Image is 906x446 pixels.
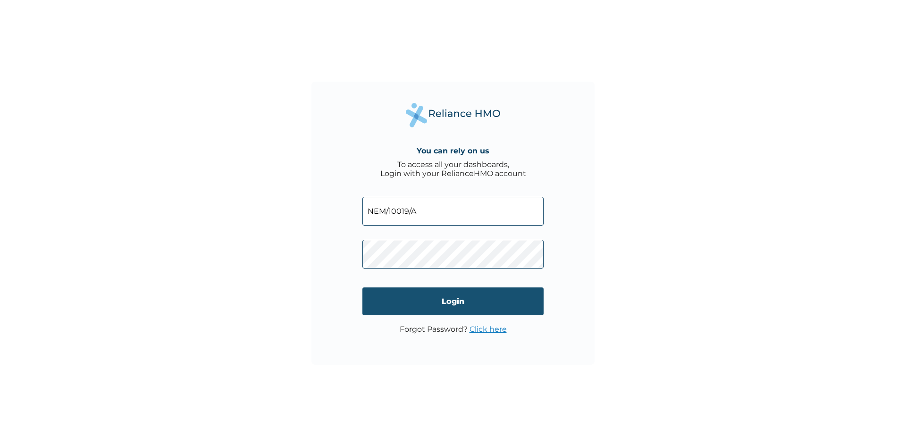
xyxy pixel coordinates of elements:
input: Email address or HMO ID [362,197,544,226]
img: Reliance Health's Logo [406,103,500,127]
a: Click here [470,325,507,334]
input: Login [362,287,544,315]
div: To access all your dashboards, Login with your RelianceHMO account [380,160,526,178]
h4: You can rely on us [417,146,489,155]
p: Forgot Password? [400,325,507,334]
